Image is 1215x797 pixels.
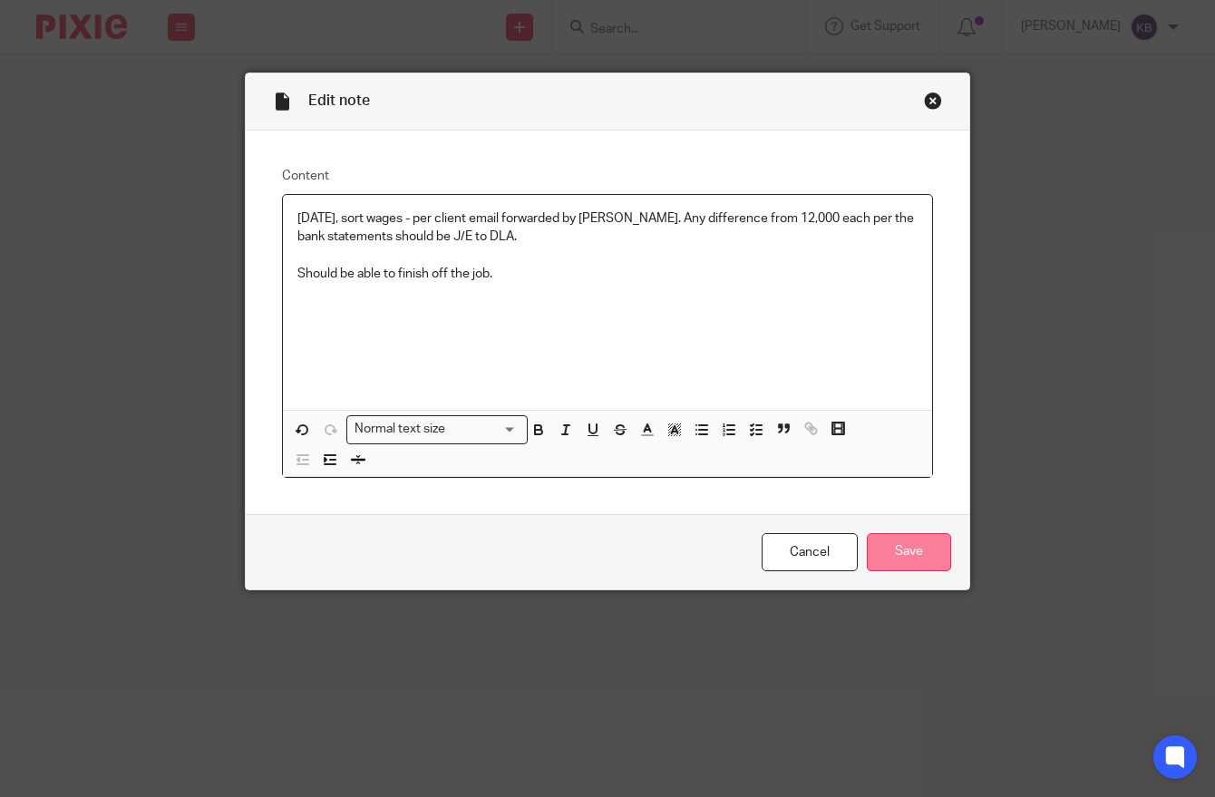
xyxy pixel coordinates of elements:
p: [DATE], sort wages - per client email forwarded by [PERSON_NAME]. Any difference from 12,000 each... [297,209,918,247]
p: Should be able to finish off the job. [297,265,918,283]
input: Search for option [452,420,517,439]
div: Close this dialog window [924,92,942,110]
span: Normal text size [351,420,450,439]
span: Edit note [308,93,370,108]
a: Cancel [762,533,858,572]
input: Save [867,533,951,572]
div: Search for option [346,415,528,443]
label: Content [282,167,933,185]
